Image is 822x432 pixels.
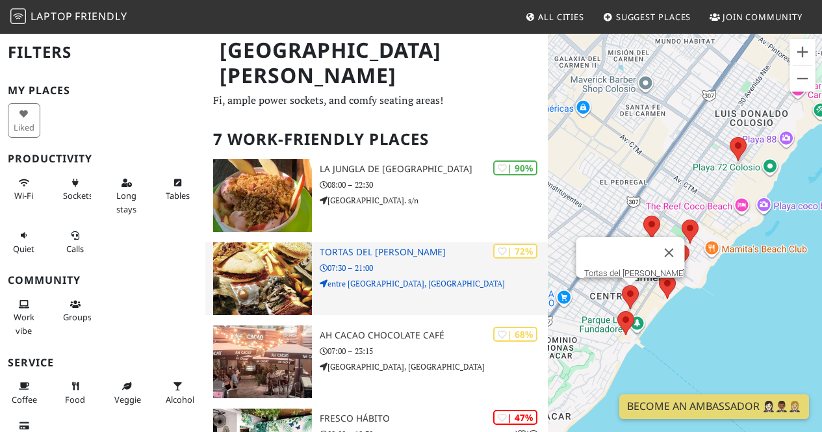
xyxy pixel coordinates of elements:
[654,237,685,268] button: Fermer
[320,194,548,207] p: [GEOGRAPHIC_DATA]. s/n
[493,410,537,425] div: | 47%
[8,153,198,165] h3: Productivity
[320,247,548,258] h3: Tortas del [PERSON_NAME]
[493,327,537,342] div: | 68%
[320,330,548,341] h3: Ah Cacao Chocolate Café
[320,164,548,175] h3: La Jungla de [GEOGRAPHIC_DATA]
[493,160,537,175] div: | 90%
[65,394,85,405] span: Food
[493,244,537,259] div: | 72%
[66,243,84,255] span: Video/audio calls
[59,294,92,328] button: Groups
[12,394,37,405] span: Coffee
[8,225,40,259] button: Quiet
[790,66,816,92] button: Zoom arrière
[166,394,194,405] span: Alcohol
[114,394,141,405] span: Veggie
[8,274,198,286] h3: Community
[59,225,92,259] button: Calls
[213,325,312,398] img: Ah Cacao Chocolate Café
[14,190,33,201] span: Stable Wi-Fi
[8,294,40,341] button: Work vibe
[205,242,548,315] a: Tortas del Carmen | 72% Tortas del [PERSON_NAME] 07:30 – 21:00 entre [GEOGRAPHIC_DATA], [GEOGRAPH...
[14,311,34,336] span: People working
[8,32,198,72] h2: Filters
[704,5,808,29] a: Join Community
[598,5,697,29] a: Suggest Places
[538,11,584,23] span: All Cities
[8,375,40,410] button: Coffee
[10,6,127,29] a: LaptopFriendly LaptopFriendly
[619,394,809,419] a: Become an Ambassador 🤵🏻‍♀️🤵🏾‍♂️🤵🏼‍♀️
[616,11,691,23] span: Suggest Places
[10,8,26,24] img: LaptopFriendly
[59,375,92,410] button: Food
[205,325,548,398] a: Ah Cacao Chocolate Café | 68% Ah Cacao Chocolate Café 07:00 – 23:15 [GEOGRAPHIC_DATA], [GEOGRAPHI...
[213,159,312,232] img: La Jungla de La Riviera
[320,179,548,191] p: 08:00 – 22:30
[63,311,92,323] span: Group tables
[110,172,143,220] button: Long stays
[110,375,143,410] button: Veggie
[162,172,194,207] button: Tables
[320,277,548,290] p: entre [GEOGRAPHIC_DATA], [GEOGRAPHIC_DATA]
[213,242,312,315] img: Tortas del Carmen
[31,9,73,23] span: Laptop
[8,84,198,97] h3: My Places
[166,190,190,201] span: Work-friendly tables
[320,345,548,357] p: 07:00 – 23:15
[723,11,803,23] span: Join Community
[75,9,127,23] span: Friendly
[209,32,545,94] h1: [GEOGRAPHIC_DATA][PERSON_NAME]
[13,243,34,255] span: Quiet
[8,172,40,207] button: Wi-Fi
[162,375,194,410] button: Alcohol
[320,361,548,373] p: [GEOGRAPHIC_DATA], [GEOGRAPHIC_DATA]
[205,159,548,232] a: La Jungla de La Riviera | 90% La Jungla de [GEOGRAPHIC_DATA] 08:00 – 22:30 [GEOGRAPHIC_DATA]. s/n
[790,39,816,65] button: Zoom avant
[8,357,198,369] h3: Service
[63,190,93,201] span: Power sockets
[320,413,548,424] h3: Fresco Hábito
[584,268,685,278] a: Tortas del [PERSON_NAME]
[116,190,136,214] span: Long stays
[213,120,540,159] h2: 7 Work-Friendly Places
[320,262,548,274] p: 07:30 – 21:00
[59,172,92,207] button: Sockets
[520,5,589,29] a: All Cities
